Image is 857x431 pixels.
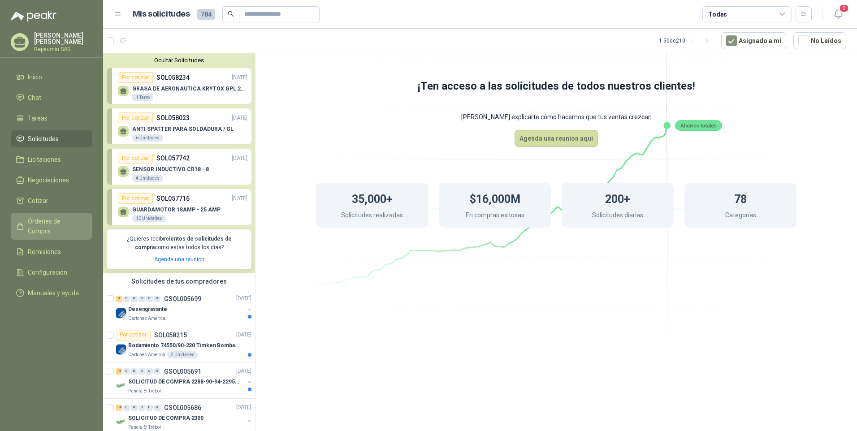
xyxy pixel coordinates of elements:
p: GSOL005691 [164,368,201,375]
span: Chat [28,93,41,103]
p: Cartones America [128,315,165,322]
div: 0 [123,368,130,375]
p: [DATE] [232,194,247,203]
div: 0 [146,368,153,375]
div: Por cotizar [118,72,153,83]
a: Solicitudes [11,130,92,147]
span: 784 [197,9,215,20]
span: Licitaciones [28,155,61,164]
button: Agenda una reunion aquí [515,130,598,147]
div: Por cotizar [118,153,153,164]
b: cientos de solicitudes de compra [135,236,232,250]
a: Por cotizarSOL057716[DATE] GUARDAMOTOR 18AMP - 25 AMP10 Unidades [107,189,251,225]
p: SENSOR INDUCTIVO CR18 - 8 [132,166,209,172]
h1: ¡Ten acceso a las solicitudes de todos nuestros clientes! [280,78,832,95]
div: Solicitudes de tus compradores [103,273,255,290]
p: SOL058023 [156,113,190,123]
a: Licitaciones [11,151,92,168]
a: Tareas [11,110,92,127]
p: Panela El Trébol [128,424,161,431]
p: SOL058234 [156,73,190,82]
a: Por cotizarSOL058023[DATE] ANTI SPATTER PARA SOLDADURA / GL6 Unidades [107,108,251,144]
div: 0 [139,296,145,302]
p: Solicitudes diarias [592,210,643,222]
span: search [228,11,234,17]
div: 0 [131,296,138,302]
p: Panela El Trébol [128,388,161,395]
img: Company Logo [116,308,126,319]
p: GRASA DE AERONAUTICA KRYTOX GPL 207 (SE ADJUNTA IMAGEN DE REFERENCIA) [132,86,247,92]
div: Ocultar SolicitudesPor cotizarSOL058234[DATE] GRASA DE AERONAUTICA KRYTOX GPL 207 (SE ADJUNTA IMA... [103,53,255,273]
p: SOL057742 [156,153,190,163]
p: [PERSON_NAME] [PERSON_NAME] [34,32,92,45]
a: Órdenes de Compra [11,213,92,240]
p: Repsumin SAS [34,47,92,52]
a: Por cotizarSOL058215[DATE] Company LogoRodamiento 74550/90-220 Timken BombaVG40Cartones America2 ... [103,326,255,362]
span: Tareas [28,113,48,123]
a: 15 0 0 0 0 0 GSOL005691[DATE] Company LogoSOLICITUD DE COMPRA 2288-90-94-2295-96-2301-02-04Panela... [116,366,253,395]
div: 0 [123,405,130,411]
a: Chat [11,89,92,106]
div: 0 [139,405,145,411]
div: Por cotizar [118,193,153,204]
img: Company Logo [116,344,126,355]
p: SOLICITUD DE COMPRA 2288-90-94-2295-96-2301-02-04 [128,378,240,386]
a: Negociaciones [11,172,92,189]
span: Manuales y ayuda [28,288,79,298]
p: [DATE] [236,331,251,339]
p: SOL057716 [156,194,190,203]
img: Company Logo [116,380,126,391]
p: [DATE] [232,73,247,82]
p: Categorías [725,210,756,222]
h1: $16,000M [470,188,520,208]
div: 14 [116,405,122,411]
p: [DATE] [232,154,247,163]
div: 4 Unidades [132,175,163,182]
span: 2 [839,4,849,13]
button: No Leídos [793,32,846,49]
p: [DATE] [236,367,251,375]
a: Cotizar [11,192,92,209]
a: 3 0 0 0 0 0 GSOL005699[DATE] Company LogoDesengrasanteCartones America [116,293,253,322]
a: Por cotizarSOL058234[DATE] GRASA DE AERONAUTICA KRYTOX GPL 207 (SE ADJUNTA IMAGEN DE REFERENCIA)1... [107,68,251,104]
div: 0 [146,405,153,411]
p: Rodamiento 74550/90-220 Timken BombaVG40 [128,341,240,350]
span: Negociaciones [28,175,69,185]
div: 0 [123,296,130,302]
span: Remisiones [28,247,61,257]
div: 0 [154,405,160,411]
p: ANTI SPATTER PARA SOLDADURA / GL [132,126,234,132]
button: Ocultar Solicitudes [107,57,251,64]
p: [DATE] [236,294,251,303]
a: Remisiones [11,243,92,260]
button: Asignado a mi [721,32,786,49]
div: 3 [116,296,122,302]
img: Logo peakr [11,11,56,22]
p: GSOL005686 [164,405,201,411]
a: Por cotizarSOL057742[DATE] SENSOR INDUCTIVO CR18 - 84 Unidades [107,149,251,185]
button: 2 [830,6,846,22]
span: Solicitudes [28,134,59,144]
p: ¿Quieres recibir como estas todos los días? [112,235,246,252]
div: 0 [131,405,138,411]
h1: 200+ [605,188,630,208]
h1: 35,000+ [352,188,393,208]
div: Todas [708,9,727,19]
div: 0 [154,368,160,375]
p: GUARDAMOTOR 18AMP - 25 AMP [132,207,221,213]
div: 0 [131,368,138,375]
div: 0 [154,296,160,302]
p: SOLICITUD DE COMPRA 2300 [128,414,203,422]
div: Por cotizar [116,330,151,340]
p: Solicitudes realizadas [341,210,403,222]
p: [DATE] [236,403,251,412]
p: Cartones America [128,351,165,358]
div: 1 - 50 de 210 [659,34,714,48]
div: 10 Unidades [132,215,166,222]
a: 14 0 0 0 0 0 GSOL005686[DATE] Company LogoSOLICITUD DE COMPRA 2300Panela El Trébol [116,402,253,431]
div: 15 [116,368,122,375]
p: [DATE] [232,114,247,122]
span: Configuración [28,267,67,277]
h1: 78 [734,188,747,208]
